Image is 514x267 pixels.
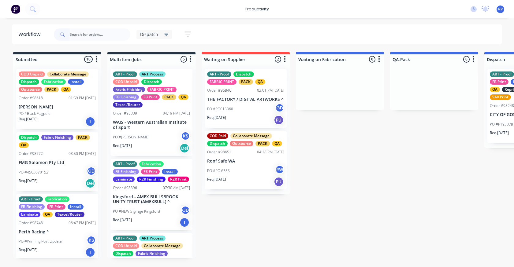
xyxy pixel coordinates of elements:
div: FABRIC PRINT [147,87,177,92]
div: 03:50 PM [DATE] [69,151,96,156]
div: Dispatch [113,251,133,256]
div: Fabrication [139,161,164,167]
div: KS [87,236,96,245]
div: ART - ProofART ProcessCOD UnpaidDispatchFabric FinishingFABRIC PRINTFB FinishingFB PrintPACKQATex... [110,69,192,156]
div: ART - ProofFabricationFB FinishingFB PrintInstallLaminateR2R FinishingR2R PrintOrder #9839607:30 ... [110,159,192,230]
div: Texcel/Router [55,212,84,217]
div: Fabrication [45,196,69,202]
div: Order #98651 [207,149,231,155]
p: Req. [DATE] [19,247,38,253]
div: COD Paid [207,133,228,139]
div: Dispatch [207,141,228,146]
div: I [85,247,95,257]
div: Collaborate Message [47,71,89,77]
div: QA [19,142,29,148]
div: GD [275,103,284,112]
p: PO #4503070152 [19,170,48,175]
p: Req. [DATE] [19,178,38,184]
div: Collaborate Message [230,133,272,139]
div: ART - Proof [19,196,43,202]
p: FMG Solomon Pty Ltd [19,160,96,165]
div: Outsource [230,141,253,146]
div: FB Print [141,169,160,174]
div: R2R Print [168,177,189,182]
div: Collaborate Message [141,243,183,249]
div: 07:30 AM [DATE] [163,185,190,191]
div: PU [274,115,284,125]
div: FB Finishing [19,204,45,210]
div: KS [181,131,190,141]
div: DispatchFabric FinishingPACKQAOrder #9877203:50 PM [DATE]FMG Solomon Pty LtdPO #4503070152GDReq.[... [16,132,98,191]
p: Kingsford - AMEX BULLSBROOK UNITY TRUST (AMEXBULL) ^ [113,194,190,205]
div: Outsource [19,87,42,92]
p: PO #[PERSON_NAME] [113,134,149,140]
div: COD Unpaid [113,243,139,249]
div: Order #98339 [113,111,137,116]
input: Search for orders... [70,28,130,41]
div: 01:59 PM [DATE] [69,95,96,101]
div: GD [87,166,96,176]
p: [PERSON_NAME] [19,104,96,110]
p: PO #PO 6385 [207,168,230,174]
div: FB Print [141,94,160,100]
img: Factory [11,5,20,14]
div: QA [43,212,53,217]
div: ART Process [139,71,166,77]
div: Dispatch [141,79,162,85]
div: 02:01 PM [DATE] [257,88,284,93]
div: Texcel/Router [113,102,143,108]
p: PO #P193078 [490,122,513,127]
div: ART - Proof [113,161,137,167]
p: Req. [DATE] [113,217,132,223]
p: Req. [DATE] [19,116,38,122]
div: Order #98748 [19,220,43,226]
div: Order #98248 [490,103,514,108]
p: PO #Winning Post Update [19,239,62,244]
div: Fabric Finishing [113,87,145,92]
div: 04:19 PM [DATE] [163,111,190,116]
div: I [180,218,189,227]
div: FABRIC PRINT [207,79,237,85]
div: PACK [255,141,270,146]
div: Install [68,204,84,210]
div: COD Unpaid [113,79,139,85]
div: COD PaidCollaborate MessageDispatchOutsourcePACKQAOrder #9865104:18 PM [DATE]Roof Safe WAPO #PO 6... [205,131,287,189]
p: WAIS - Western Australian Institute of Sport [113,120,190,130]
p: Roof Safe WA [207,159,284,164]
div: productivity [242,5,272,14]
div: ART - ProofDispatchFABRIC PRINTPACKQAOrder #9684602:01 PM [DATE]THE FACTORY / DIGITAL ARTWORKS ^P... [205,69,287,128]
div: Order #98618 [19,95,43,101]
div: Fabric Finishing [136,251,168,256]
div: SAV Print [490,94,511,100]
div: PACK [239,79,253,85]
div: Order #98772 [19,151,43,156]
div: ART - ProofFabricationFB FinishingFB PrintInstallLaminateQATexcel/RouterOrder #9874806:47 PM [DAT... [16,194,98,260]
div: Workflow [18,31,43,38]
p: Perth Racing ^ [19,229,96,235]
p: PO #PO015360 [207,106,233,112]
div: 04:18 PM [DATE] [257,149,284,155]
div: PACK [162,94,176,100]
div: R2R Finishing [137,177,166,182]
div: Dispatch [19,79,39,85]
div: Fabrication [41,79,66,85]
div: ART - Proof [207,71,231,77]
div: Order #96846 [207,88,231,93]
div: GD [181,206,190,215]
div: PACK [76,135,90,140]
span: Dispatch [140,31,158,38]
div: Dispatch [233,71,254,77]
div: FB Finishing [113,94,139,100]
div: ART - Proof [490,71,514,77]
div: ART - Proof [113,236,137,241]
div: QA [61,87,71,92]
div: Fabric Finishing [41,135,73,140]
div: Del [85,178,95,188]
p: THE FACTORY / DIGITAL ARTWORKS ^ [207,97,284,102]
div: FB Finishing [113,169,139,174]
p: Req. [DATE] [113,143,132,148]
div: QA [272,141,282,146]
div: COD UnpaidCollaborate MessageDispatchFabricationInstallOutsourcePACKQAOrder #9861801:59 PM [DATE]... [16,69,98,129]
p: PO #Black Flagpole [19,111,50,116]
p: Req. [DATE] [207,115,226,120]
